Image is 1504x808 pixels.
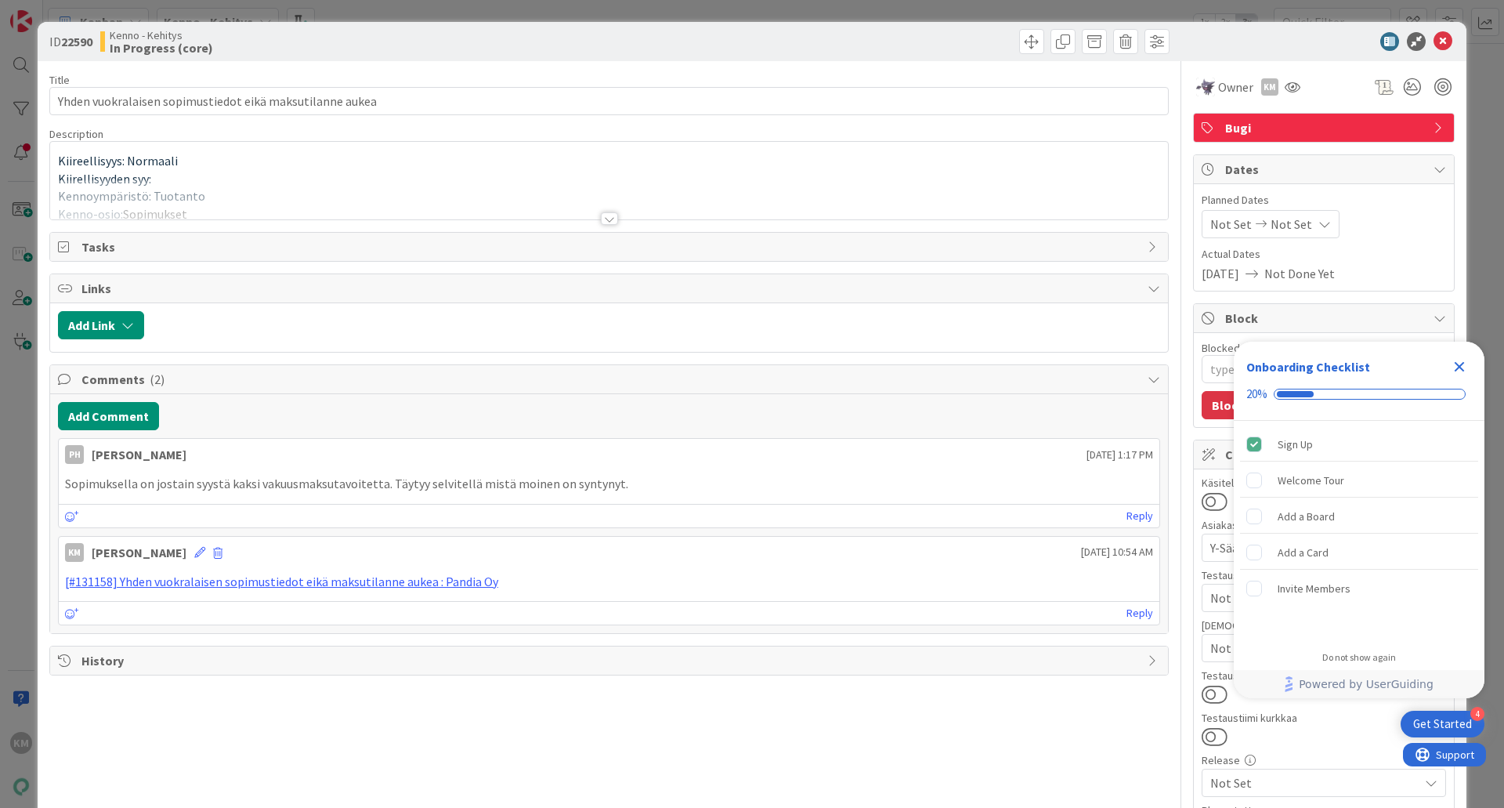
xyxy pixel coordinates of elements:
[1126,506,1153,526] a: Reply
[92,543,186,562] div: [PERSON_NAME]
[1447,354,1472,379] div: Close Checklist
[65,475,1153,493] p: Sopimuksella on jostain syystä kaksi vakuusmaksutavoitetta. Täytyy selvitellä mistä moinen on syn...
[1202,477,1446,488] div: Käsitelty suunnittelussa
[49,32,92,51] span: ID
[1196,78,1215,96] img: LM
[1202,192,1446,208] span: Planned Dates
[1278,543,1329,562] div: Add a Card
[58,153,178,168] span: Kiireellisyys: Normaali
[1242,670,1477,698] a: Powered by UserGuiding
[81,370,1140,389] span: Comments
[49,127,103,141] span: Description
[1278,471,1344,490] div: Welcome Tour
[1210,215,1252,234] span: Not Set
[65,574,498,589] a: [#131158] Yhden vuokralaisen sopimustiedot eikä maksutilanne aukea : Pandia Oy
[1401,711,1484,737] div: Open Get Started checklist, remaining modules: 4
[1271,215,1312,234] span: Not Set
[1240,535,1478,570] div: Add a Card is incomplete.
[1202,391,1255,419] button: Block
[1278,507,1335,526] div: Add a Board
[1299,675,1433,694] span: Powered by UserGuiding
[1218,78,1253,96] span: Owner
[1225,160,1426,179] span: Dates
[49,87,1169,115] input: type card name here...
[1202,570,1446,581] div: Testaus
[1126,603,1153,623] a: Reply
[110,42,213,54] b: In Progress (core)
[1278,579,1350,598] div: Invite Members
[1202,246,1446,263] span: Actual Dates
[81,237,1140,256] span: Tasks
[1081,544,1153,560] span: [DATE] 10:54 AM
[1210,589,1419,607] span: Not Set
[1202,670,1446,681] div: Testaus: Käsitelty
[1202,341,1278,355] label: Blocked Reason
[81,279,1140,298] span: Links
[58,311,144,339] button: Add Link
[1234,670,1484,698] div: Footer
[1246,387,1267,401] div: 20%
[1413,716,1472,732] div: Get Started
[1210,538,1419,557] span: Y-Säätiö
[1240,571,1478,606] div: Invite Members is incomplete.
[1210,639,1419,658] span: Not Set
[1261,78,1278,96] div: KM
[1225,118,1426,137] span: Bugi
[1234,342,1484,698] div: Checklist Container
[1322,651,1396,664] div: Do not show again
[58,402,159,430] button: Add Comment
[1240,427,1478,462] div: Sign Up is complete.
[1240,463,1478,498] div: Welcome Tour is incomplete.
[1225,445,1426,464] span: Custom Fields
[1210,774,1419,792] span: Not Set
[92,445,186,464] div: [PERSON_NAME]
[1240,499,1478,534] div: Add a Board is incomplete.
[1202,712,1446,723] div: Testaustiimi kurkkaa
[1202,520,1446,531] div: Asiakas
[49,73,70,87] label: Title
[65,543,84,562] div: KM
[1470,707,1484,721] div: 4
[1246,357,1370,376] div: Onboarding Checklist
[150,371,164,387] span: ( 2 )
[1202,264,1239,283] span: [DATE]
[1234,421,1484,641] div: Checklist items
[110,29,213,42] span: Kenno - Kehitys
[61,34,92,49] b: 22590
[1225,309,1426,328] span: Block
[1246,387,1472,401] div: Checklist progress: 20%
[1264,264,1335,283] span: Not Done Yet
[1202,755,1446,766] div: Release
[65,445,84,464] div: PH
[1202,620,1446,631] div: [DEMOGRAPHIC_DATA]
[33,2,71,21] span: Support
[1278,435,1313,454] div: Sign Up
[81,651,1140,670] span: History
[1086,447,1153,463] span: [DATE] 1:17 PM
[58,171,151,187] span: Kiirellisyyden syy:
